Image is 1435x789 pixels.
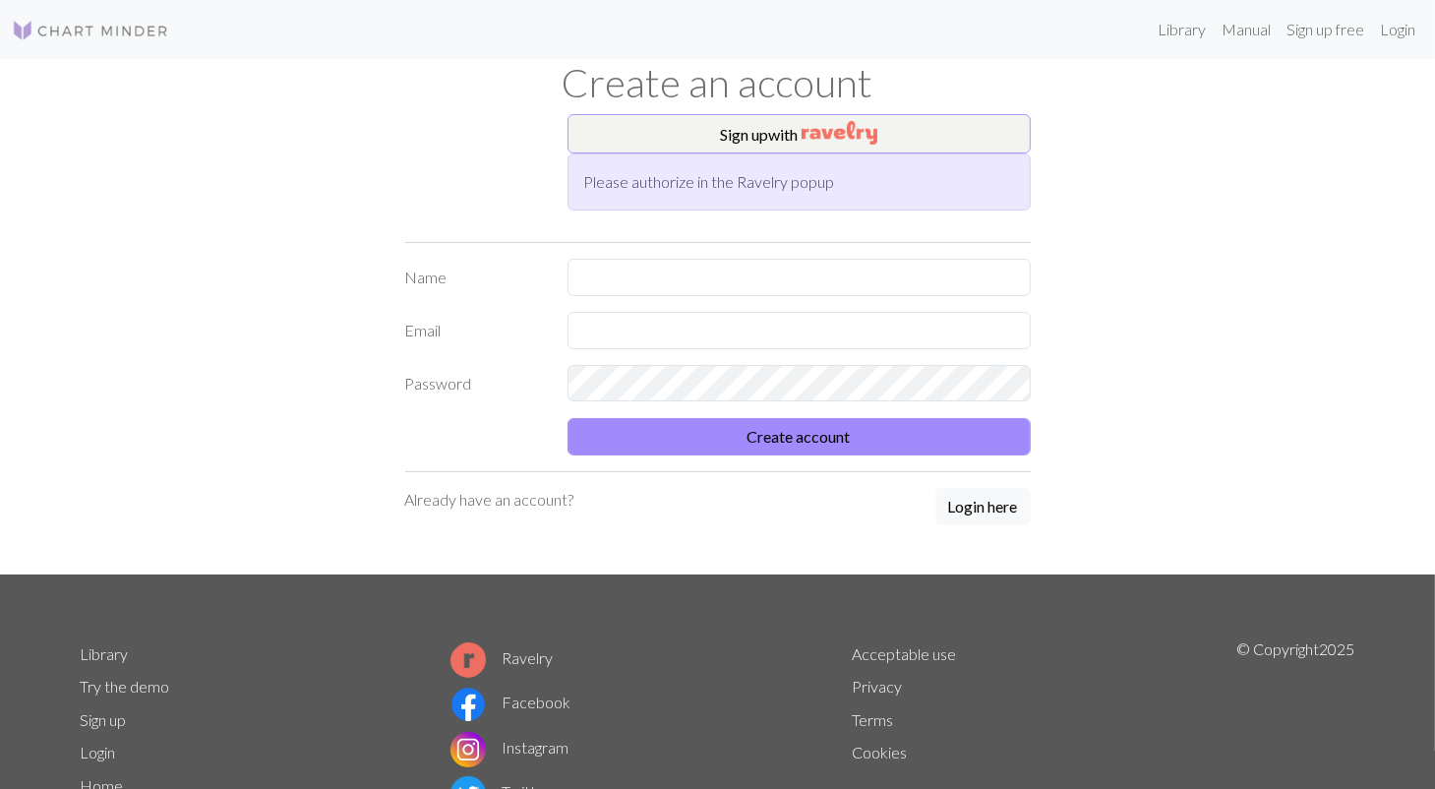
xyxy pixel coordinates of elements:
[81,710,127,729] a: Sign up
[1150,10,1214,49] a: Library
[1279,10,1372,49] a: Sign up free
[852,743,907,761] a: Cookies
[69,59,1367,106] h1: Create an account
[852,644,956,663] a: Acceptable use
[568,153,1031,211] div: Please authorize in the Ravelry popup
[935,488,1031,527] a: Login here
[393,365,556,402] label: Password
[852,710,893,729] a: Terms
[1214,10,1279,49] a: Manual
[450,693,570,711] a: Facebook
[81,677,170,696] a: Try the demo
[935,488,1031,525] button: Login here
[81,743,116,761] a: Login
[852,677,902,696] a: Privacy
[450,642,486,678] img: Ravelry logo
[450,732,486,767] img: Instagram logo
[802,121,877,145] img: Ravelry
[450,687,486,722] img: Facebook logo
[568,114,1031,153] button: Sign upwith
[12,19,169,42] img: Logo
[393,312,556,349] label: Email
[450,738,568,757] a: Instagram
[393,259,556,296] label: Name
[450,648,553,667] a: Ravelry
[405,488,574,512] p: Already have an account?
[568,418,1031,455] button: Create account
[81,644,129,663] a: Library
[1372,10,1423,49] a: Login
